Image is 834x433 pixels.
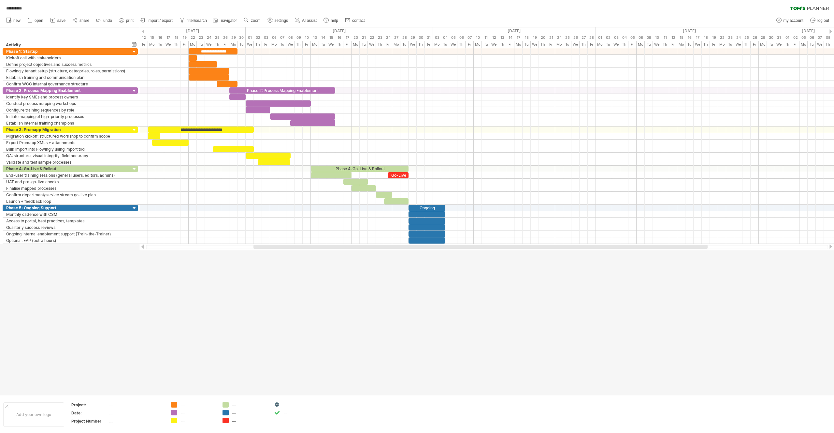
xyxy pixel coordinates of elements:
[677,34,685,41] div: Monday, 15 December 2025
[293,16,319,25] a: AI assist
[49,16,67,25] a: save
[612,41,620,48] div: Wednesday, 3 December 2025
[555,34,563,41] div: Monday, 24 November 2025
[441,41,449,48] div: Tuesday, 4 November 2025
[718,41,726,48] div: Monday, 22 December 2025
[628,34,637,41] div: Friday, 5 December 2025
[710,34,718,41] div: Friday, 19 December 2025
[694,34,702,41] div: Wednesday, 17 December 2025
[319,41,327,48] div: Tuesday, 14 October 2025
[409,34,417,41] div: Wednesday, 29 October 2025
[6,87,127,94] div: Phase 2: Process Mapping Enablement
[6,205,127,211] div: Phase 5: Ongoing Support
[441,34,449,41] div: Tuesday, 4 November 2025
[117,16,136,25] a: print
[474,34,482,41] div: Monday, 10 November 2025
[6,68,127,74] div: Flowingly tenant setup (structure, categories, roles, permissions)
[563,41,571,48] div: Tuesday, 25 November 2025
[6,179,127,185] div: UAT and pre-go-live checks
[148,41,156,48] div: Monday, 15 September 2025
[139,16,175,25] a: import / export
[571,34,580,41] div: Wednesday, 26 November 2025
[417,34,425,41] div: Thursday, 30 October 2025
[824,34,832,41] div: Thursday, 8 January 2026
[6,42,127,48] div: Activity
[604,41,612,48] div: Tuesday, 2 December 2025
[221,34,229,41] div: Friday, 26 September 2025
[775,16,805,25] a: my account
[604,34,612,41] div: Tuesday, 2 December 2025
[409,205,445,211] div: Ongoing
[237,41,246,48] div: Tuesday, 30 September 2025
[775,41,783,48] div: Wednesday, 31 December 2025
[66,27,246,34] div: September 2025
[824,41,832,48] div: Thursday, 8 January 2026
[221,41,229,48] div: Friday, 26 September 2025
[302,18,317,23] span: AI assist
[661,34,669,41] div: Thursday, 11 December 2025
[286,34,295,41] div: Wednesday, 8 October 2025
[791,41,799,48] div: Friday, 2 January 2026
[816,34,824,41] div: Wednesday, 7 January 2026
[180,418,216,423] div: ....
[327,34,335,41] div: Wednesday, 15 October 2025
[539,41,547,48] div: Thursday, 20 November 2025
[514,34,523,41] div: Monday, 17 November 2025
[335,41,343,48] div: Thursday, 16 October 2025
[628,41,637,48] div: Friday, 5 December 2025
[702,34,710,41] div: Thursday, 18 December 2025
[205,34,213,41] div: Wednesday, 24 September 2025
[409,41,417,48] div: Wednesday, 29 October 2025
[275,18,288,23] span: settings
[506,34,514,41] div: Friday, 14 November 2025
[571,41,580,48] div: Wednesday, 26 November 2025
[254,34,262,41] div: Thursday, 2 October 2025
[620,34,628,41] div: Thursday, 4 December 2025
[156,34,164,41] div: Tuesday, 16 September 2025
[6,218,127,224] div: Access to portal, best practices, templates
[246,34,254,41] div: Wednesday, 1 October 2025
[352,41,360,48] div: Monday, 20 October 2025
[466,34,474,41] div: Friday, 7 November 2025
[767,34,775,41] div: Tuesday, 30 December 2025
[352,18,365,23] span: contact
[232,402,267,408] div: ....
[400,34,409,41] div: Tuesday, 28 October 2025
[319,34,327,41] div: Tuesday, 14 October 2025
[140,34,148,41] div: Friday, 12 September 2025
[6,48,127,54] div: Phase 1: Startup
[425,34,433,41] div: Friday, 31 October 2025
[189,34,197,41] div: Monday, 22 September 2025
[783,41,791,48] div: Thursday, 1 January 2026
[433,27,596,34] div: November 2025
[229,34,237,41] div: Monday, 29 September 2025
[645,34,653,41] div: Tuesday, 9 December 2025
[669,34,677,41] div: Friday, 12 December 2025
[531,34,539,41] div: Wednesday, 19 November 2025
[164,41,172,48] div: Wednesday, 17 September 2025
[726,41,734,48] div: Tuesday, 23 December 2025
[588,34,596,41] div: Friday, 28 November 2025
[148,18,173,23] span: import / export
[6,146,127,152] div: Bulk import into Flowingly using import tool
[596,27,783,34] div: December 2025
[368,41,376,48] div: Wednesday, 22 October 2025
[580,41,588,48] div: Thursday, 27 November 2025
[6,192,127,198] div: Confirm department/service stream go-live plan
[6,81,127,87] div: Confirm WCC internal governance structure
[156,41,164,48] div: Tuesday, 16 September 2025
[6,166,127,172] div: Phase 4: Go-Live & Rollout
[172,41,180,48] div: Thursday, 18 September 2025
[612,34,620,41] div: Wednesday, 3 December 2025
[555,41,563,48] div: Monday, 24 November 2025
[205,41,213,48] div: Wednesday, 24 September 2025
[775,34,783,41] div: Wednesday, 31 December 2025
[262,41,270,48] div: Friday, 3 October 2025
[331,18,338,23] span: help
[6,133,127,139] div: Migration kickoff: structured workshop to confirm scope
[71,418,107,424] div: Project Number
[278,41,286,48] div: Tuesday, 7 October 2025
[26,16,45,25] a: open
[661,41,669,48] div: Thursday, 11 December 2025
[232,410,267,415] div: ....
